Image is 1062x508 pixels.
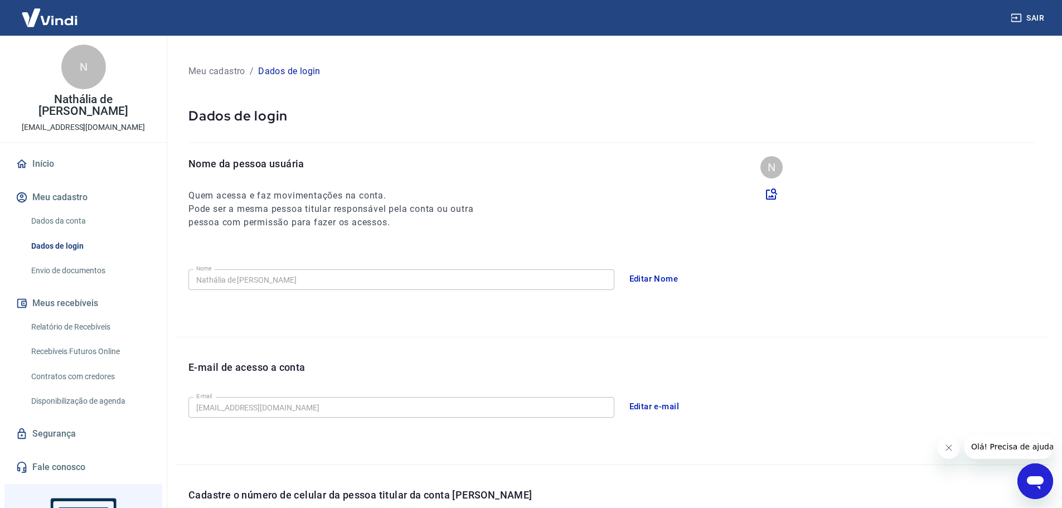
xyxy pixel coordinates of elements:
[760,156,783,178] div: N
[27,390,153,413] a: Disponibilização de agenda
[27,365,153,388] a: Contratos com credores
[188,156,494,171] p: Nome da pessoa usuária
[22,122,145,133] p: [EMAIL_ADDRESS][DOMAIN_NAME]
[13,291,153,316] button: Meus recebíveis
[258,65,321,78] p: Dados de login
[13,455,153,480] a: Fale conosco
[13,185,153,210] button: Meu cadastro
[27,210,153,233] a: Dados da conta
[188,65,245,78] p: Meu cadastro
[188,202,494,229] h6: Pode ser a mesma pessoa titular responsável pela conta ou outra pessoa com permissão para fazer o...
[964,434,1053,459] iframe: Mensagem da empresa
[27,316,153,338] a: Relatório de Recebíveis
[61,45,106,89] div: N
[27,259,153,282] a: Envio de documentos
[188,360,305,375] p: E-mail de acesso a conta
[13,1,86,35] img: Vindi
[188,189,494,202] h6: Quem acessa e faz movimentações na conta.
[13,422,153,446] a: Segurança
[623,395,686,418] button: Editar e-mail
[196,392,212,400] label: E-mail
[196,264,212,273] label: Nome
[1008,8,1049,28] button: Sair
[188,107,1035,124] p: Dados de login
[7,8,94,17] span: Olá! Precisa de ajuda?
[250,65,254,78] p: /
[938,437,960,459] iframe: Fechar mensagem
[27,235,153,258] a: Dados de login
[27,340,153,363] a: Recebíveis Futuros Online
[623,267,685,291] button: Editar Nome
[9,94,158,117] p: Nathália de [PERSON_NAME]
[13,152,153,176] a: Início
[1017,463,1053,499] iframe: Botão para abrir a janela de mensagens
[188,487,1049,502] p: Cadastre o número de celular da pessoa titular da conta [PERSON_NAME]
